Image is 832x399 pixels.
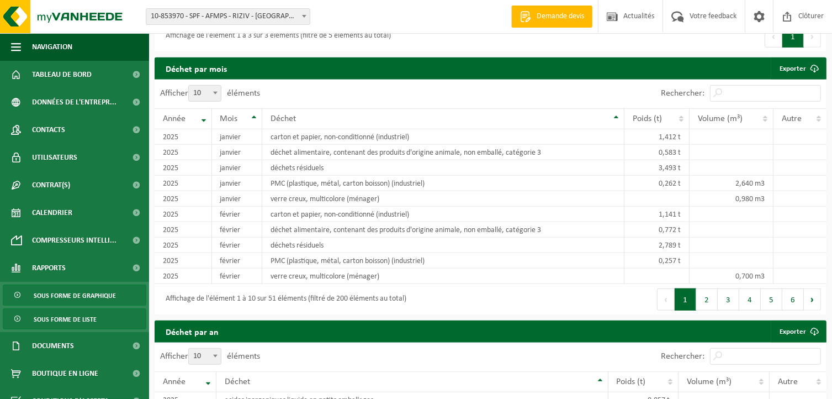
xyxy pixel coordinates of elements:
span: Sous forme de liste [34,309,97,330]
td: 2,640 m3 [690,176,773,191]
label: Rechercher: [661,353,704,361]
button: 6 [782,288,804,311]
span: 10-853970 - SPF - AFMPS - RIZIV - BRUXELLES [146,9,310,24]
button: 1 [675,288,696,311]
h2: Déchet par mois [155,57,238,79]
td: 2025 [155,253,212,269]
td: déchet alimentaire, contenant des produits d'origine animale, non emballé, catégorie 3 [262,145,624,160]
span: Poids (t) [633,114,662,123]
button: 4 [739,288,761,311]
button: 1 [782,25,804,48]
button: 3 [718,288,739,311]
td: déchets résiduels [262,238,624,253]
a: Exporter [771,321,825,343]
td: 2025 [155,160,212,176]
span: Mois [220,114,238,123]
h2: Déchet par an [155,321,230,342]
td: février [212,253,262,269]
td: 3,493 t [624,160,690,176]
td: 2025 [155,176,212,191]
span: 10 [188,85,221,102]
button: Previous [657,288,675,311]
a: Demande devis [511,6,592,28]
span: 10 [189,349,221,364]
span: 10-853970 - SPF - AFMPS - RIZIV - BRUXELLES [146,8,310,25]
span: Calendrier [32,199,72,227]
td: 2025 [155,207,212,222]
td: janvier [212,145,262,160]
span: Volume (m³) [687,377,732,386]
td: février [212,222,262,238]
span: Contrat(s) [32,171,70,199]
button: Next [804,25,821,48]
span: Déchet [271,114,296,123]
span: Poids (t) [617,377,646,386]
td: 0,257 t [624,253,690,269]
a: Exporter [771,57,825,80]
span: Données de l'entrepr... [32,88,116,116]
span: Déchet [225,377,250,386]
td: carton et papier, non-conditionné (industriel) [262,129,624,145]
td: PMC (plastique, métal, carton boisson) (industriel) [262,253,624,269]
td: 2025 [155,129,212,145]
label: Afficher éléments [160,352,260,361]
td: 2,789 t [624,238,690,253]
td: carton et papier, non-conditionné (industriel) [262,207,624,222]
td: 1,412 t [624,129,690,145]
td: 0,583 t [624,145,690,160]
td: verre creux, multicolore (ménager) [262,191,624,207]
td: 2025 [155,238,212,253]
td: PMC (plastique, métal, carton boisson) (industriel) [262,176,624,191]
span: Rapports [32,254,66,282]
td: février [212,269,262,284]
span: Demande devis [534,11,587,22]
a: Sous forme de graphique [3,285,146,306]
td: 2025 [155,222,212,238]
td: 2025 [155,191,212,207]
div: Affichage de l'élément 1 à 3 sur 3 éléments (filtré de 5 éléments au total) [160,27,391,46]
label: Rechercher: [661,90,704,98]
td: verre creux, multicolore (ménager) [262,269,624,284]
span: 10 [188,348,221,365]
button: 2 [696,288,718,311]
td: février [212,238,262,253]
td: 0,700 m3 [690,269,773,284]
a: Sous forme de liste [3,308,146,329]
button: Previous [765,25,782,48]
td: janvier [212,191,262,207]
span: Documents [32,332,74,360]
td: déchets résiduels [262,160,624,176]
td: 2025 [155,269,212,284]
td: 0,262 t [624,176,690,191]
td: 0,980 m3 [690,191,773,207]
span: Année [163,377,186,386]
td: 2025 [155,145,212,160]
td: 0,772 t [624,222,690,238]
span: Contacts [32,116,65,144]
span: Utilisateurs [32,144,77,171]
span: Compresseurs intelli... [32,227,116,254]
button: 5 [761,288,782,311]
span: Autre [782,114,802,123]
button: Next [804,288,821,311]
td: déchet alimentaire, contenant des produits d'origine animale, non emballé, catégorie 3 [262,222,624,238]
td: janvier [212,176,262,191]
span: Année [163,114,186,123]
span: Volume (m³) [698,114,743,123]
span: Sous forme de graphique [34,285,116,306]
td: janvier [212,129,262,145]
div: Affichage de l'élément 1 à 10 sur 51 éléments (filtré de 200 éléments au total) [160,290,406,309]
span: Autre [778,377,798,386]
td: janvier [212,160,262,176]
td: 1,141 t [624,207,690,222]
span: Boutique en ligne [32,360,98,387]
td: février [212,207,262,222]
label: Afficher éléments [160,89,260,98]
span: Tableau de bord [32,61,92,88]
span: Navigation [32,33,72,61]
span: 10 [189,86,221,101]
